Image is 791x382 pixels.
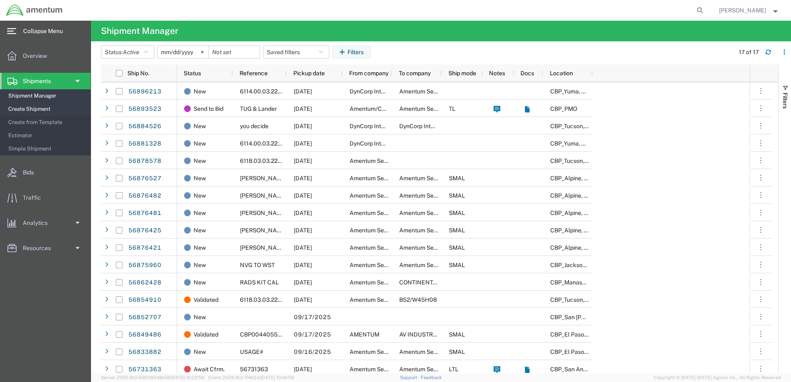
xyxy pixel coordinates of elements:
[0,73,91,89] a: Shipments
[240,296,314,303] span: 6118.03.03.2219.WTU.0000
[350,227,412,234] span: Amentum Services, Inc.
[654,374,781,381] span: Copyright © [DATE]-[DATE] Agistix Inc., All Rights Reserved
[550,296,645,303] span: CBP_Tucson, AZ_WTU
[350,331,379,338] span: AMENTUM
[194,152,206,170] span: New
[719,5,780,15] button: [PERSON_NAME]
[261,375,294,380] span: [DATE] 10:06:59
[128,241,162,255] a: 56876421
[421,375,442,380] a: Feedback
[294,175,312,181] span: 09/19/2025
[128,224,162,237] a: 56876425
[240,70,268,76] span: Reference
[194,117,206,135] span: New
[448,70,476,76] span: Ship mode
[194,326,218,343] span: Validated
[240,175,315,181] span: BRIAN MARQUEZ/SUPPPLY
[550,175,643,181] span: CBP_Alpine, TX_MAR
[399,244,460,251] span: Amentum Services, Inc
[550,366,658,372] span: CBP_San Antonio, TX_WST
[194,222,206,239] span: New
[550,140,604,147] span: CBP_Yuma, AZ_YUM
[294,314,331,320] span: 09/17/2025
[449,210,465,216] span: SMAL
[23,48,53,64] span: Overview
[550,70,573,76] span: Location
[550,192,643,199] span: CBP_Alpine, TX_MAR
[263,45,329,59] button: Saved filters
[550,279,653,286] span: CBP_Manassas, VA_NCR
[240,123,268,129] span: you decide
[294,331,331,338] span: 09/17/2025
[101,21,178,41] h4: Shipment Manager
[550,105,577,112] span: CBP_PMO
[294,88,312,95] span: 09/22/2025
[6,4,63,17] img: logo
[350,349,412,355] span: Amentum Services, Inc.
[209,46,260,58] input: Not set
[23,240,57,256] span: Resources
[399,175,460,181] span: Amentum Services, Inc
[128,155,162,168] a: 56878578
[294,262,312,268] span: 09/19/2025
[399,349,460,355] span: Amentum Services, Inc
[8,141,85,157] span: Simple Shipment
[350,366,410,372] span: Amentum Services, Inc
[550,227,643,234] span: CBP_Alpine, TX_MAR
[23,73,57,89] span: Shipments
[240,210,312,216] span: BRIAN MARQUEZ/ SUPPLY
[128,120,162,133] a: 56884526
[550,262,658,268] span: CBP_Jacksonville, FL_SER
[8,101,85,117] span: Create Shipment
[489,70,505,76] span: Notes
[782,93,789,109] span: Filters
[399,366,460,372] span: Amentum Services, Inc
[294,210,312,216] span: 09/19/2025
[399,279,466,286] span: CONTINENTAL TESTING
[194,274,206,291] span: New
[350,123,420,129] span: DynCorp International LLC
[350,296,410,303] span: Amentum Services, Inc
[350,279,410,286] span: Amentum Services, Inc
[0,240,91,256] a: Resources
[400,375,421,380] a: Support
[240,105,277,112] span: TUG & Lander
[550,88,604,95] span: CBP_Yuma, AZ_YUM
[350,88,420,95] span: DynCorp International LLC
[449,227,465,234] span: SMAL
[208,375,294,380] span: Client: 2025.19.0-1f462a1
[550,210,643,216] span: CBP_Alpine, TX_MAR
[449,105,455,112] span: TL
[350,262,412,268] span: Amentum Services, Inc.
[349,70,388,76] span: From company
[194,361,225,378] span: Await Cfrm.
[128,189,162,203] a: 56876482
[350,210,412,216] span: Amentum Services, Inc.
[294,192,312,199] span: 09/19/2025
[350,175,412,181] span: Amentum Services, Inc.
[550,158,645,164] span: CBP_Tucson, AZ_WTU
[550,314,685,320] span: CBP_San Angelo, TX_WSA
[128,276,162,289] a: 56862428
[520,70,534,76] span: Docs
[399,227,460,234] span: Amentum Services, Inc
[240,349,263,355] span: USAGE#
[449,331,465,338] span: SMAL
[127,70,149,76] span: Ship No.
[449,262,465,268] span: SMAL
[294,244,312,251] span: 09/19/2025
[550,349,646,355] span: CBP_El Paso, TX_ELP
[194,135,206,152] span: New
[399,192,460,199] span: Amentum Services, Inc
[294,158,312,164] span: 09/19/2025
[350,140,420,147] span: DynCorp International LLC
[23,164,40,181] span: Bids
[128,363,162,376] a: 56731363
[240,227,312,234] span: BRIAN MARQUEZ/ SUPPLY
[240,158,314,164] span: 6118.03.03.2219.WTU.0000
[128,311,162,324] a: 56852707
[294,296,312,303] span: 09/18/2025
[194,187,206,204] span: New
[240,192,312,199] span: BRIAN MARQUEZ/ SUPPLY
[449,192,465,199] span: SMAL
